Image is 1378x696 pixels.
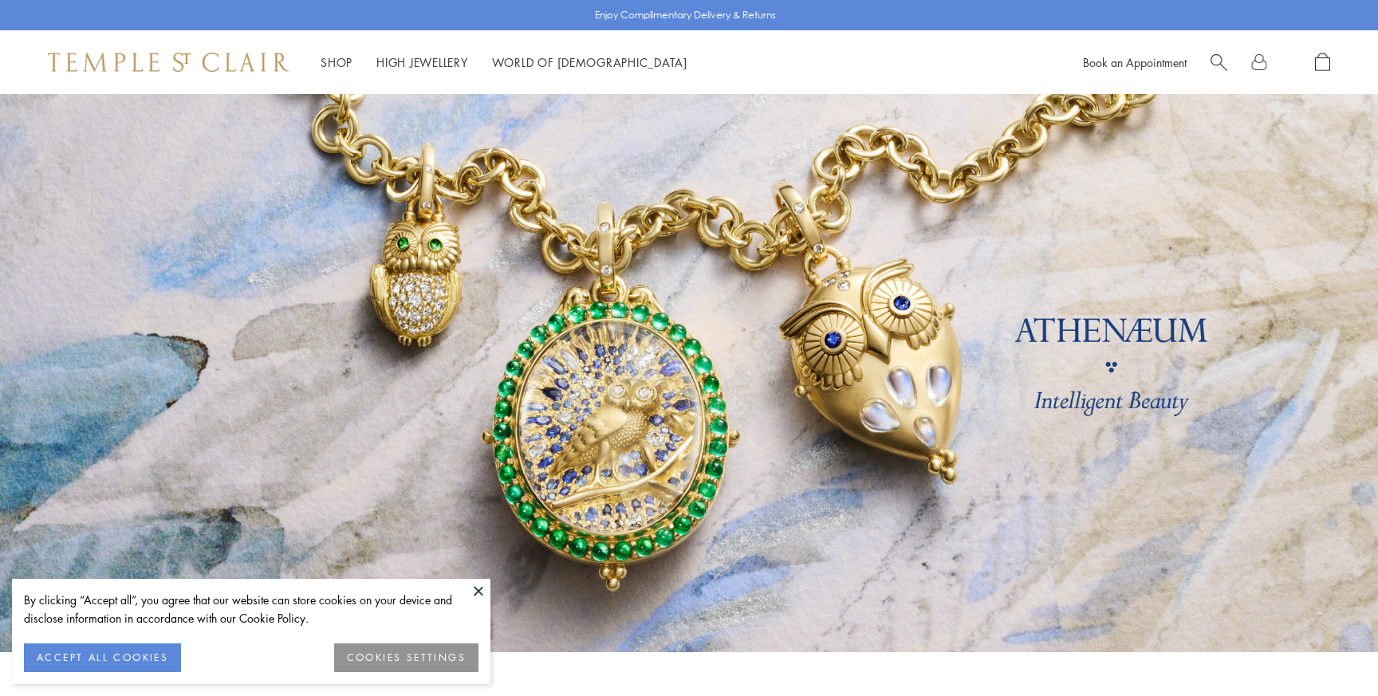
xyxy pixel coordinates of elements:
[1298,621,1362,680] iframe: Gorgias live chat messenger
[321,54,352,70] a: ShopShop
[321,53,687,73] nav: Main navigation
[376,54,468,70] a: High JewelleryHigh Jewellery
[1083,54,1187,70] a: Book an Appointment
[334,643,478,672] button: COOKIES SETTINGS
[24,643,181,672] button: ACCEPT ALL COOKIES
[48,53,289,72] img: Temple St. Clair
[1315,53,1330,73] a: Open Shopping Bag
[24,591,478,627] div: By clicking “Accept all”, you agree that our website can store cookies on your device and disclos...
[1211,53,1227,73] a: Search
[595,7,776,23] p: Enjoy Complimentary Delivery & Returns
[492,54,687,70] a: World of [DEMOGRAPHIC_DATA]World of [DEMOGRAPHIC_DATA]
